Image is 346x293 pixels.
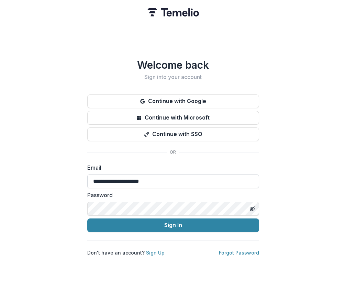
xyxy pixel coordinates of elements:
[219,250,259,256] a: Forgot Password
[87,111,259,125] button: Continue with Microsoft
[147,8,199,16] img: Temelio
[87,191,255,199] label: Password
[87,94,259,108] button: Continue with Google
[146,250,165,256] a: Sign Up
[247,203,258,214] button: Toggle password visibility
[87,249,165,256] p: Don't have an account?
[87,127,259,141] button: Continue with SSO
[87,74,259,80] h2: Sign into your account
[87,218,259,232] button: Sign In
[87,59,259,71] h1: Welcome back
[87,164,255,172] label: Email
